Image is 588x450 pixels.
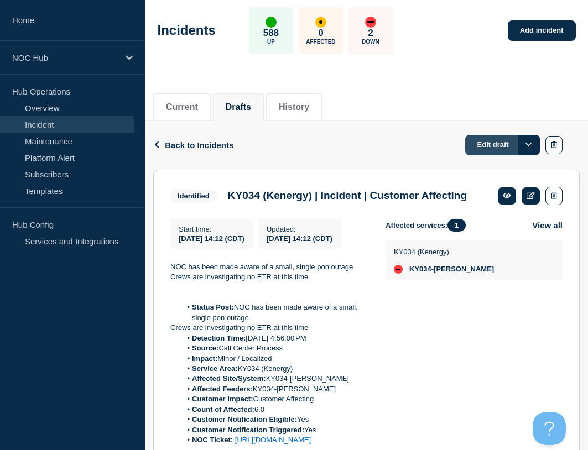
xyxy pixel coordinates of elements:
[394,248,494,256] p: KY034 (Kenergy)
[181,415,368,425] li: Yes
[263,28,279,39] p: 588
[228,190,467,202] h3: KY034 (Kenergy) | Incident | Customer Affecting
[235,436,311,444] a: [URL][DOMAIN_NAME]
[192,415,297,423] strong: Customer Notification Eligible:
[192,385,253,393] strong: Affected Feeders:
[266,17,277,28] div: up
[179,234,244,243] span: [DATE] 14:12 (CDT)
[362,39,379,45] p: Down
[181,394,368,404] li: Customer Affecting
[518,135,540,155] button: Options
[192,374,266,383] strong: Affected Site/System:
[181,302,368,323] li: NOC has been made aware of a small, single pon outage
[409,265,494,274] span: KY034-[PERSON_NAME]
[465,135,540,155] a: Edit draft
[447,219,466,232] span: 1
[192,364,238,373] strong: Service Area:
[226,102,251,112] button: Drafts
[181,425,368,435] li: Yes
[192,344,218,352] strong: Source:
[318,28,323,39] p: 0
[279,102,309,112] button: History
[181,364,368,374] li: KY034 (Kenergy)
[192,405,254,414] strong: Count of Affected:
[170,190,217,202] span: Identified
[315,17,326,28] div: affected
[181,374,368,384] li: KY034-[PERSON_NAME]
[181,405,368,415] li: 6.0
[386,219,471,232] span: Affected services:
[165,140,233,150] span: Back to Incidents
[267,39,275,45] p: Up
[153,140,233,150] button: Back to Incidents
[508,20,576,41] a: Add incident
[12,53,118,62] p: NOC Hub
[192,426,304,434] strong: Customer Notification Triggered:
[192,303,234,311] strong: Status Post:
[181,343,368,353] li: Call Center Process
[192,354,217,363] strong: Impact:
[192,395,253,403] strong: Customer Impact:
[170,323,368,333] p: Crews are investigating no ETR at this time
[394,265,403,274] div: down
[192,436,233,444] strong: NOC Ticket:
[170,262,368,282] p: NOC has been made aware of a small, single pon outage Crews are investigating no ETR at this time
[267,233,332,243] div: [DATE] 14:12 (CDT)
[181,333,368,343] li: [DATE] 4:56:00 PM
[368,28,373,39] p: 2
[179,225,244,233] p: Start time :
[267,225,332,233] p: Updated :
[166,102,198,112] button: Current
[181,354,368,364] li: Minor / Localized
[158,23,216,38] h1: Incidents
[365,17,376,28] div: down
[533,412,566,445] iframe: Help Scout Beacon - Open
[532,219,563,232] button: View all
[181,384,368,394] li: KY034-[PERSON_NAME]
[192,334,246,342] strong: Detection Time:
[306,39,335,45] p: Affected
